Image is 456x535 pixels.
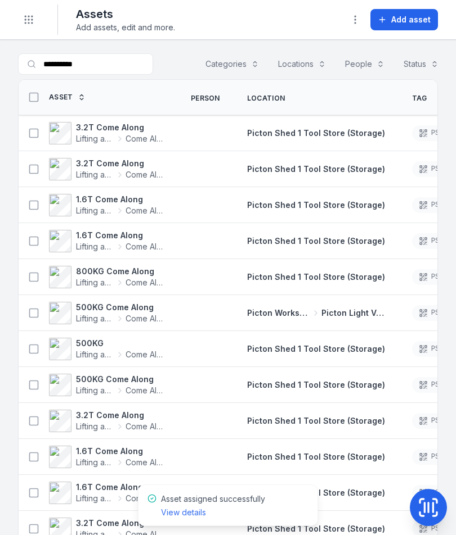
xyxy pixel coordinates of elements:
span: Come Along [126,421,164,432]
span: Lifting and Pulling Tools [76,133,114,144]
span: Lifting and Pulling Tools [76,457,114,468]
a: View details [161,507,206,518]
a: Picton Shed 1 Tool Store (Storage) [247,235,385,247]
button: Status [396,53,446,75]
a: Picton Shed 1 Tool Store (Storage) [247,164,385,175]
a: Picton Shed 1 Tool Store (Storage) [247,415,385,427]
strong: 500KG [76,338,164,349]
a: Picton Shed 1 Tool Store (Storage) [247,451,385,463]
span: Lifting and Pulling Tools [76,277,114,288]
button: People [338,53,392,75]
a: 500KG Come AlongLifting and Pulling ToolsCome Along [49,374,164,396]
span: Come Along [126,493,164,504]
span: Picton Shed 1 Tool Store (Storage) [247,128,385,138]
strong: 3.2T Come Along [76,122,164,133]
button: Add asset [370,9,438,30]
a: 1.6T Come AlongLifting and Pulling ToolsCome Along [49,230,164,252]
span: Lifting and Pulling Tools [76,421,114,432]
a: Picton Shed 1 Tool Store (Storage) [247,379,385,391]
span: Come Along [126,277,164,288]
button: Locations [271,53,333,75]
span: Lifting and Pulling Tools [76,313,114,324]
button: Categories [198,53,266,75]
span: Picton Shed 1 Tool Store (Storage) [247,344,385,353]
h2: Assets [76,6,175,22]
strong: 3.2T Come Along [76,518,164,529]
span: Asset assigned successfully [161,494,265,517]
span: Lifting and Pulling Tools [76,241,114,252]
span: Asset [49,93,73,102]
span: Picton Workshops & Bays [247,307,311,319]
a: 800KG Come AlongLifting and Pulling ToolsCome Along [49,266,164,288]
a: 1.6T Come AlongLifting and Pulling ToolsCome Along [49,194,164,216]
span: Add asset [391,14,431,25]
strong: 3.2T Come Along [76,410,164,421]
span: Picton Shed 1 Tool Store (Storage) [247,416,385,425]
strong: 1.6T Come Along [76,230,164,241]
span: Lifting and Pulling Tools [76,385,114,396]
span: Come Along [126,457,164,468]
a: Picton Shed 1 Tool Store (Storage) [247,523,385,534]
span: Picton Light Vehicle Bay [321,307,385,319]
span: Picton Shed 1 Tool Store (Storage) [247,452,385,461]
a: Picton Shed 1 Tool Store (Storage) [247,128,385,139]
span: Come Along [126,169,164,180]
strong: 3.2T Come Along [76,158,164,169]
strong: 1.6T Come Along [76,446,164,457]
span: Come Along [126,241,164,252]
span: Lifting and Pulling Tools [76,349,114,360]
span: Tag [412,94,427,103]
span: Come Along [126,349,164,360]
span: Location [247,94,285,103]
strong: 500KG Come Along [76,302,164,313]
span: Picton Shed 1 Tool Store (Storage) [247,380,385,389]
a: Picton Shed 1 Tool Store (Storage) [247,343,385,355]
span: Picton Shed 1 Tool Store (Storage) [247,200,385,210]
span: Picton Shed 1 Tool Store (Storage) [247,272,385,282]
a: 500KG Come AlongLifting and Pulling ToolsCome Along [49,302,164,324]
a: 3.2T Come AlongLifting and Pulling ToolsCome Along [49,158,164,180]
strong: 1.6T Come Along [76,482,164,493]
a: Picton Shed 1 Tool Store (Storage) [247,200,385,211]
span: Picton Shed 1 Tool Store (Storage) [247,164,385,174]
span: Come Along [126,313,164,324]
span: Picton Shed 1 Tool Store (Storage) [247,236,385,246]
strong: 500KG Come Along [76,374,164,385]
a: 3.2T Come AlongLifting and Pulling ToolsCome Along [49,122,164,144]
span: Add assets, edit and more. [76,22,175,33]
strong: 800KG Come Along [76,266,164,277]
span: Lifting and Pulling Tools [76,169,114,180]
strong: 1.6T Come Along [76,194,164,205]
a: 3.2T Come AlongLifting and Pulling ToolsCome Along [49,410,164,432]
span: Come Along [126,205,164,216]
a: Picton Shed 1 Tool Store (Storage) [247,271,385,283]
a: 1.6T Come AlongLifting and Pulling ToolsCome Along [49,446,164,468]
span: Person [191,94,220,103]
span: Come Along [126,133,164,144]
button: Toggle navigation [18,9,39,30]
a: 500KGLifting and Pulling ToolsCome Along [49,338,164,360]
span: Picton Shed 1 Tool Store (Storage) [247,524,385,533]
a: Asset [49,93,86,102]
a: Picton Workshops & BaysPicton Light Vehicle Bay [247,307,385,319]
a: 1.6T Come AlongLifting and Pulling ToolsCome Along [49,482,164,504]
span: Come Along [126,385,164,396]
span: Lifting and Pulling Tools [76,205,114,216]
span: Lifting and Pulling Tools [76,493,114,504]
